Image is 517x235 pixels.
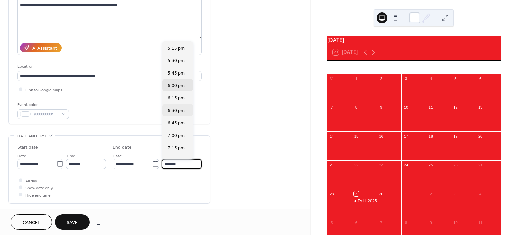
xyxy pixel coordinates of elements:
[379,61,402,74] div: Tue
[354,220,359,225] div: 6
[478,134,483,139] div: 20
[403,134,408,139] div: 17
[453,163,458,168] div: 26
[25,86,62,93] span: Link to Google Maps
[379,76,384,81] div: 2
[17,101,68,108] div: Event color
[11,214,52,230] button: Cancel
[379,163,384,168] div: 23
[379,220,384,225] div: 7
[168,119,185,126] span: 6:45 pm
[168,132,185,139] span: 7:00 pm
[354,76,359,81] div: 1
[55,214,90,230] button: Save
[428,163,433,168] div: 25
[379,105,384,110] div: 9
[168,82,185,89] span: 6:00 pm
[20,43,62,52] button: AI Assistant
[403,105,408,110] div: 10
[358,198,405,204] div: FALL 2025 UHPAC EVENT
[403,191,408,196] div: 1
[17,63,200,70] div: Location
[162,152,171,159] span: Time
[168,57,185,64] span: 5:30 pm
[354,105,359,110] div: 8
[379,134,384,139] div: 16
[333,61,356,74] div: Sun
[428,191,433,196] div: 2
[113,144,132,151] div: End date
[66,152,75,159] span: Time
[354,191,359,196] div: 29
[67,219,78,226] span: Save
[453,134,458,139] div: 19
[356,61,379,74] div: Mon
[354,163,359,168] div: 22
[478,220,483,225] div: 11
[168,94,185,101] span: 6:15 pm
[449,61,472,74] div: Fri
[17,133,47,140] span: Date and time
[168,157,185,164] span: 7:30 pm
[168,45,185,52] span: 5:15 pm
[453,105,458,110] div: 12
[354,134,359,139] div: 15
[113,152,122,159] span: Date
[168,144,185,151] span: 7:15 pm
[379,191,384,196] div: 30
[17,152,26,159] span: Date
[402,61,425,74] div: Wed
[472,61,495,74] div: Sat
[25,192,51,199] span: Hide end time
[428,105,433,110] div: 11
[329,105,334,110] div: 7
[168,107,185,114] span: 6:30 pm
[25,184,53,192] span: Show date only
[453,220,458,225] div: 10
[352,198,377,204] div: FALL 2025 UHPAC EVENT
[327,36,501,44] div: [DATE]
[428,220,433,225] div: 9
[478,105,483,110] div: 13
[25,177,37,184] span: All day
[453,191,458,196] div: 3
[425,61,449,74] div: Thu
[478,191,483,196] div: 4
[17,144,38,151] div: Start date
[478,76,483,81] div: 6
[403,163,408,168] div: 24
[23,219,40,226] span: Cancel
[403,220,408,225] div: 8
[329,134,334,139] div: 14
[453,76,458,81] div: 5
[329,191,334,196] div: 28
[478,163,483,168] div: 27
[403,76,408,81] div: 3
[33,111,58,118] span: #FFFFFFFF
[329,163,334,168] div: 21
[329,220,334,225] div: 5
[329,76,334,81] div: 31
[428,76,433,81] div: 4
[168,69,185,77] span: 5:45 pm
[32,45,57,52] div: AI Assistant
[428,134,433,139] div: 18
